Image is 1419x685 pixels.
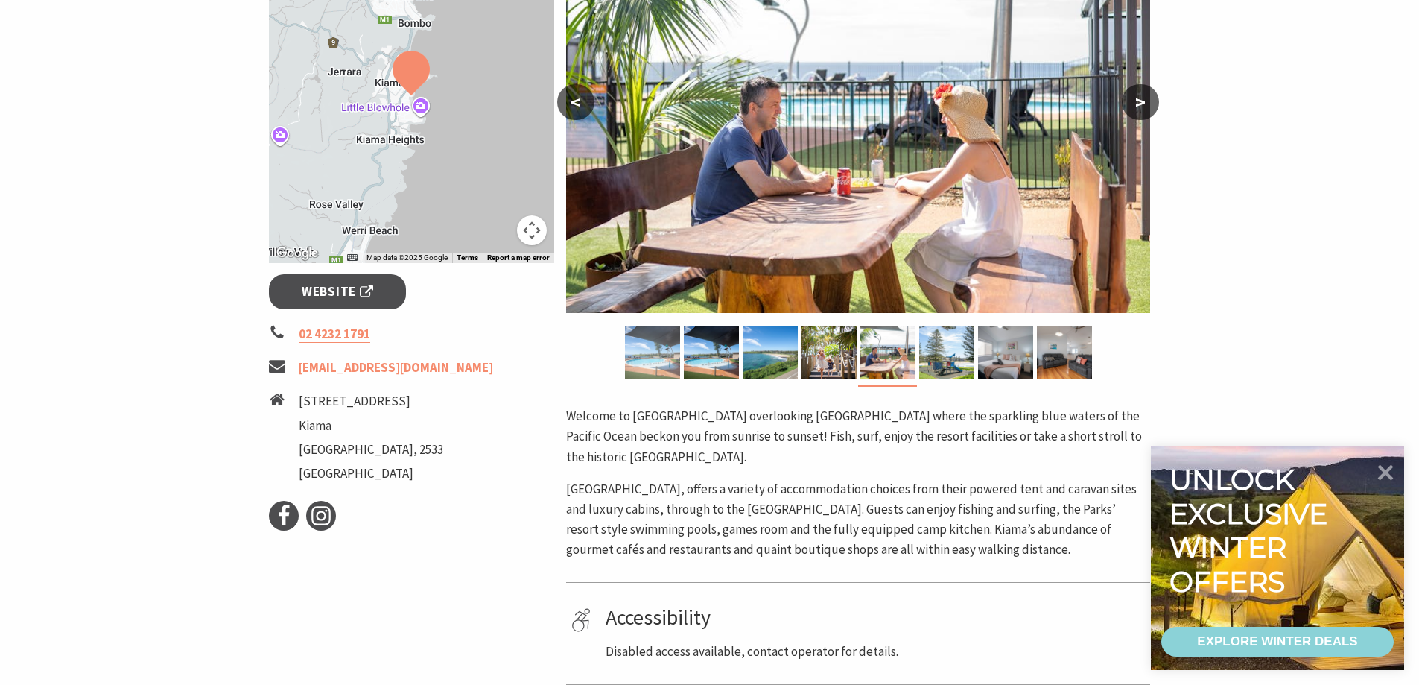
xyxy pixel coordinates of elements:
img: Boardwalk [801,326,857,379]
h4: Accessibility [606,605,1145,631]
span: Map data ©2025 Google [366,253,448,262]
li: [GEOGRAPHIC_DATA] [299,464,443,484]
a: 02 4232 1791 [299,326,370,343]
button: Keyboard shortcuts [347,253,358,263]
div: Unlock exclusive winter offers [1169,463,1334,599]
img: Playground [919,326,974,379]
p: Welcome to [GEOGRAPHIC_DATA] overlooking [GEOGRAPHIC_DATA] where the sparkling blue waters of the... [566,406,1150,467]
a: Open this area in Google Maps (opens a new window) [273,244,322,263]
a: Report a map error [487,253,550,262]
a: EXPLORE WINTER DEALS [1161,627,1394,657]
li: [STREET_ADDRESS] [299,391,443,411]
img: Ocean view [743,326,798,379]
p: Disabled access available, contact operator for details. [606,642,1145,662]
img: Surf Beach Pool [684,326,739,379]
img: Main bedroom [978,326,1033,379]
button: Map camera controls [517,215,547,245]
button: < [557,84,594,120]
li: Kiama [299,416,443,436]
button: > [1122,84,1159,120]
a: Website [269,274,407,309]
img: Outdoor eating area poolside [860,326,915,379]
img: Google [273,244,322,263]
a: [EMAIL_ADDRESS][DOMAIN_NAME] [299,359,493,376]
li: [GEOGRAPHIC_DATA], 2533 [299,440,443,460]
div: EXPLORE WINTER DEALS [1197,627,1357,657]
img: 3 bedroom cabin [1037,326,1092,379]
a: Terms [457,253,478,262]
span: Website [302,282,373,302]
p: [GEOGRAPHIC_DATA], offers a variety of accommodation choices from their powered tent and caravan ... [566,479,1150,561]
img: Cabins at Surf Beach Holiday Park [625,326,680,379]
